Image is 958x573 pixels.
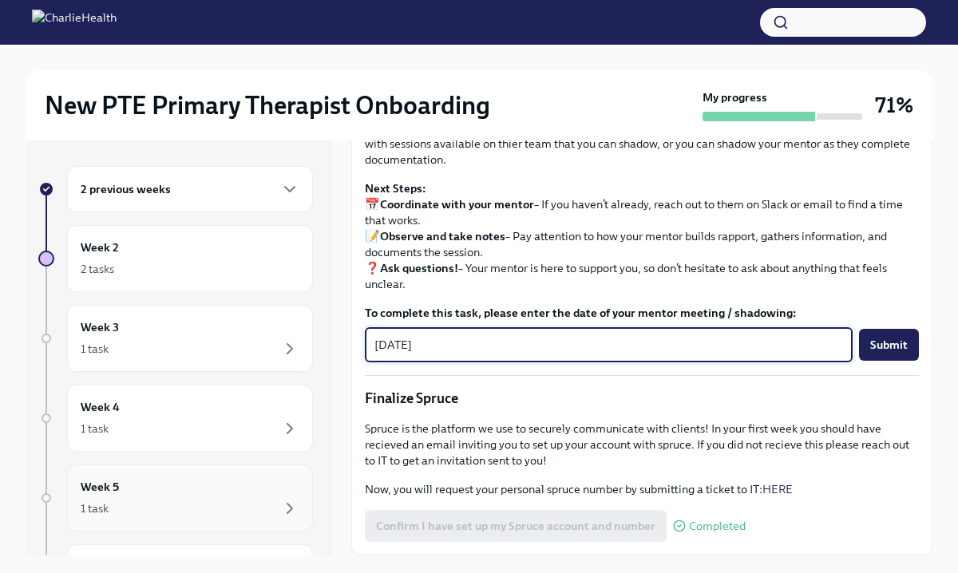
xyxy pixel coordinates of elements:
[81,398,120,416] h6: Week 4
[32,10,117,35] img: CharlieHealth
[380,229,505,243] strong: Observe and take notes
[859,329,919,361] button: Submit
[762,482,793,496] a: HERE
[81,341,109,357] div: 1 task
[365,181,426,196] strong: Next Steps:
[45,89,490,121] h2: New PTE Primary Therapist Onboarding
[875,91,913,120] h3: 71%
[703,89,767,105] strong: My progress
[365,421,919,468] p: Spruce is the platform we use to securely communicate with clients! In your first week you should...
[365,180,919,292] p: 📅 – If you haven’t already, reach out to them on Slack or email to find a time that works. 📝 – Pa...
[380,197,534,211] strong: Coordinate with your mentor
[38,385,313,452] a: Week 41 task
[365,389,919,408] p: Finalize Spruce
[81,421,109,437] div: 1 task
[81,318,119,336] h6: Week 3
[374,335,843,354] textarea: [DATE]
[81,478,119,496] h6: Week 5
[365,120,919,168] p: Sometimes sessions may not be available - in this case you may ask your supervisor if there are a...
[689,520,746,532] span: Completed
[81,180,171,198] h6: 2 previous weeks
[365,481,919,497] p: Now, you will request your personal spruce number by submitting a ticket to IT:
[380,261,458,275] strong: Ask questions!
[81,500,109,516] div: 1 task
[365,305,919,321] label: To complete this task, please enter the date of your mentor meeting / shadowing:
[38,225,313,292] a: Week 22 tasks
[38,464,313,532] a: Week 51 task
[81,239,119,256] h6: Week 2
[870,337,908,353] span: Submit
[38,305,313,372] a: Week 31 task
[67,166,313,212] div: 2 previous weeks
[81,261,114,277] div: 2 tasks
